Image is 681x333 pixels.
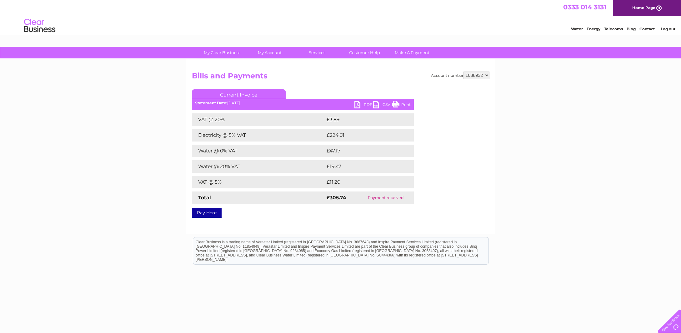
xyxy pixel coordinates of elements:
div: [DATE] [192,101,414,105]
div: Clear Business is a trading name of Verastar Limited (registered in [GEOGRAPHIC_DATA] No. 3667643... [193,3,488,30]
td: Electricity @ 5% VAT [192,129,325,142]
td: £47.17 [325,145,400,157]
strong: £305.74 [327,195,346,201]
td: £224.01 [325,129,402,142]
a: My Account [244,47,295,58]
b: Statement Date: [195,101,227,105]
a: Pay Here [192,208,222,218]
a: Log out [660,27,675,31]
a: Customer Help [339,47,390,58]
td: £3.89 [325,113,399,126]
td: Water @ 0% VAT [192,145,325,157]
h2: Bills and Payments [192,72,489,83]
a: PDF [354,101,373,110]
a: Make A Payment [386,47,438,58]
a: My Clear Business [196,47,248,58]
a: Energy [587,27,600,31]
td: £11.20 [325,176,400,188]
td: Payment received [358,191,414,204]
td: Water @ 20% VAT [192,160,325,173]
a: 0333 014 3131 [563,3,606,11]
a: Print [392,101,411,110]
img: logo.png [24,16,56,35]
a: Services [291,47,343,58]
a: Telecoms [604,27,623,31]
td: VAT @ 20% [192,113,325,126]
a: Blog [627,27,636,31]
a: CSV [373,101,392,110]
div: Account number [431,72,489,79]
a: Water [571,27,583,31]
strong: Total [198,195,211,201]
td: £19.47 [325,160,401,173]
a: Current Invoice [192,89,286,99]
a: Contact [639,27,655,31]
td: VAT @ 5% [192,176,325,188]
